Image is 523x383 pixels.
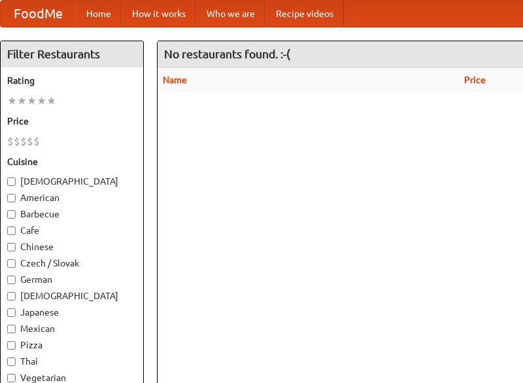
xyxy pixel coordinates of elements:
h4: Filter Restaurants [1,41,143,67]
label: Japanese [7,306,137,319]
li: $ [20,134,27,149]
label: Barbecue [7,208,137,221]
input: Japanese [7,308,16,317]
li: ★ [7,94,17,108]
label: Mexican [7,322,137,335]
label: American [7,191,137,204]
li: ★ [46,94,56,108]
a: Who we are [196,1,265,27]
li: $ [7,134,14,149]
label: Czech / Slovak [7,257,137,270]
h5: Price [7,115,137,128]
label: Cafe [7,224,137,237]
input: American [7,194,16,202]
a: Recipe videos [265,1,344,27]
li: ★ [37,94,46,108]
li: $ [33,134,40,149]
input: Thai [7,357,16,366]
input: Vegetarian [7,374,16,382]
input: Barbecue [7,210,16,219]
label: German [7,273,137,286]
li: $ [27,134,33,149]
h5: Cuisine [7,155,137,168]
input: Cafe [7,227,16,235]
label: [DEMOGRAPHIC_DATA] [7,175,137,188]
a: Name [163,75,187,85]
a: Price [464,75,486,85]
input: [DEMOGRAPHIC_DATA] [7,177,16,186]
input: [DEMOGRAPHIC_DATA] [7,292,16,301]
a: Home [76,1,122,27]
ng-pluralize: No restaurants found. :-( [164,48,290,60]
li: ★ [17,94,27,108]
a: How it works [122,1,196,27]
input: Chinese [7,243,16,251]
li: ★ [27,94,37,108]
label: [DEMOGRAPHIC_DATA] [7,289,137,302]
input: Mexican [7,325,16,333]
a: FoodMe [1,1,76,27]
input: Pizza [7,341,16,350]
li: $ [14,134,20,149]
input: German [7,276,16,284]
h5: Rating [7,74,137,87]
input: Czech / Slovak [7,259,16,268]
label: Chinese [7,240,137,253]
label: Thai [7,355,137,368]
label: Pizza [7,338,137,352]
